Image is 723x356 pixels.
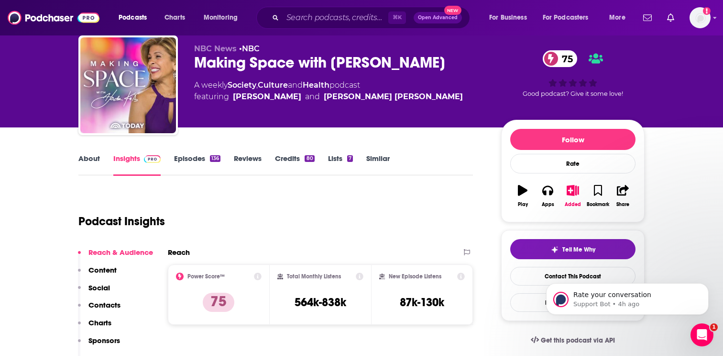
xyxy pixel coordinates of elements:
[543,50,578,67] a: 75
[168,248,190,257] h2: Reach
[510,267,635,286] a: Contact This Podcast
[543,11,589,24] span: For Podcasters
[489,11,527,24] span: For Business
[400,295,444,310] h3: 87k-130k
[523,90,623,97] span: Good podcast? Give it some love!
[204,11,238,24] span: Monitoring
[388,11,406,24] span: ⌘ K
[565,202,581,207] div: Added
[532,263,723,330] iframe: Intercom notifications message
[78,318,111,336] button: Charts
[256,80,258,90] span: ,
[233,91,301,103] a: Hoda Kotb
[194,80,463,103] div: A weekly podcast
[510,293,635,312] button: Export One-Sheet
[283,10,388,25] input: Search podcasts, credits, & more...
[562,246,595,253] span: Tell Me Why
[690,323,713,346] iframe: Intercom live chat
[303,80,329,90] a: Health
[78,214,165,229] h1: Podcast Insights
[88,336,120,345] p: Sponsors
[328,154,353,176] a: Lists7
[535,179,560,213] button: Apps
[366,154,390,176] a: Similar
[80,37,176,133] img: Making Space with Hoda Kotb
[144,155,161,163] img: Podchaser Pro
[164,11,185,24] span: Charts
[347,155,353,162] div: 7
[611,179,635,213] button: Share
[585,179,610,213] button: Bookmark
[501,44,645,103] div: 75Good podcast? Give it some love!
[78,265,117,283] button: Content
[275,154,314,176] a: Credits80
[228,80,256,90] a: Society
[510,154,635,173] div: Rate
[258,80,288,90] a: Culture
[119,11,147,24] span: Podcasts
[510,129,635,150] button: Follow
[113,154,161,176] a: InsightsPodchaser Pro
[88,283,110,292] p: Social
[541,336,615,345] span: Get this podcast via API
[197,10,250,25] button: open menu
[542,202,554,207] div: Apps
[587,202,609,207] div: Bookmark
[78,336,120,354] button: Sponsors
[265,7,479,29] div: Search podcasts, credits, & more...
[174,154,220,176] a: Episodes136
[703,7,711,15] svg: Email not verified
[194,91,463,103] span: featuring
[482,10,539,25] button: open menu
[112,10,159,25] button: open menu
[194,44,237,53] span: NBC News
[305,91,320,103] span: and
[510,179,535,213] button: Play
[242,44,260,53] a: NBC
[560,179,585,213] button: Added
[88,300,120,310] p: Contacts
[187,273,225,280] h2: Power Score™
[551,246,559,253] img: tell me why sparkle
[234,154,262,176] a: Reviews
[510,239,635,259] button: tell me why sparkleTell Me Why
[537,10,602,25] button: open menu
[616,202,629,207] div: Share
[295,295,346,310] h3: 564k-838k
[690,7,711,28] img: User Profile
[690,7,711,28] button: Show profile menu
[609,11,625,24] span: More
[552,50,578,67] span: 75
[690,7,711,28] span: Logged in as EllaRoseMurphy
[88,265,117,275] p: Content
[78,300,120,318] button: Contacts
[389,273,441,280] h2: New Episode Listens
[710,323,718,331] span: 1
[663,10,678,26] a: Show notifications dropdown
[305,155,314,162] div: 80
[78,248,153,265] button: Reach & Audience
[203,293,234,312] p: 75
[414,12,462,23] button: Open AdvancedNew
[288,80,303,90] span: and
[158,10,191,25] a: Charts
[518,202,528,207] div: Play
[8,9,99,27] img: Podchaser - Follow, Share and Rate Podcasts
[287,273,341,280] h2: Total Monthly Listens
[88,248,153,257] p: Reach & Audience
[602,10,637,25] button: open menu
[78,154,100,176] a: About
[239,44,260,53] span: •
[324,91,463,103] div: [PERSON_NAME] [PERSON_NAME]
[78,283,110,301] button: Social
[639,10,656,26] a: Show notifications dropdown
[444,6,461,15] span: New
[88,318,111,327] p: Charts
[418,15,458,20] span: Open Advanced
